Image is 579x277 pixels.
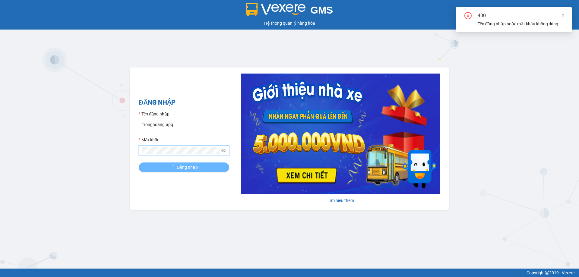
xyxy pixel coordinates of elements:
span: copyright [545,271,549,275]
img: banner-0 [241,74,440,194]
label: Tên đăng nhập [139,111,169,117]
div: Hệ thống quản lý hàng hóa [2,20,577,27]
a: GMS [246,9,333,14]
button: Đăng nhập [139,162,229,172]
div: Tên đăng nhập hoặc mật khẩu không đúng [478,20,565,27]
div: Tìm hiểu thêm [241,197,440,204]
span: eye-invisible [221,148,226,153]
img: logo 2 [246,3,306,16]
span: GMS [310,5,333,16]
span: close [561,13,565,17]
h2: ĐĂNG NHẬP [139,98,229,108]
div: Copyright 2019 - Vexere [5,269,574,276]
span: Đăng nhập [177,164,198,171]
span: loading [170,165,177,169]
label: Mật khẩu [139,137,160,143]
input: Mật khẩu [142,147,220,154]
div: 400 [478,12,565,19]
input: Tên đăng nhập [139,120,229,129]
span: close-circle [464,12,472,20]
